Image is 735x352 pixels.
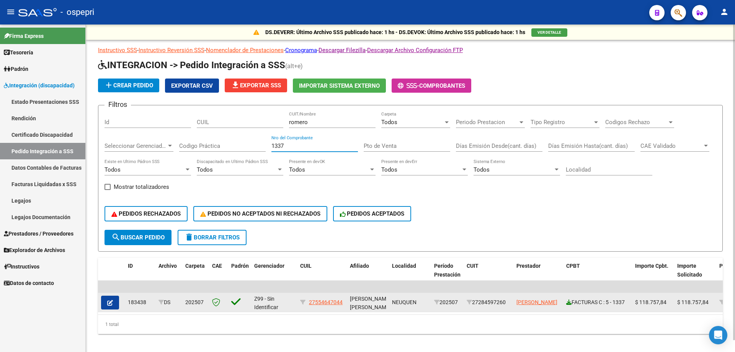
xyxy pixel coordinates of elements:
[4,246,65,254] span: Explorador de Archivos
[285,47,317,54] a: Cronograma
[265,28,525,36] p: DS.DEVERR: Último Archivo SSS publicado hace: 1 hs - DS.DEVOK: Último Archivo SSS publicado hace:...
[677,299,709,305] span: $ 118.757,84
[333,206,412,221] button: PEDIDOS ACEPTADOS
[531,119,593,126] span: Tipo Registro
[158,298,179,307] div: DS
[4,65,28,73] span: Padrón
[285,62,303,70] span: (alt+e)
[566,298,629,307] div: FACTURAS C : 5 - 1337
[185,234,240,241] span: Borrar Filtros
[185,299,204,305] span: 202507
[299,82,380,89] span: Importar Sistema Externo
[105,166,121,173] span: Todos
[197,166,213,173] span: Todos
[566,263,580,269] span: CPBT
[155,258,182,291] datatable-header-cell: Archivo
[212,263,222,269] span: CAE
[185,263,205,269] span: Carpeta
[193,206,327,221] button: PEDIDOS NO ACEPTADOS NI RECHAZADOS
[513,258,563,291] datatable-header-cell: Prestador
[4,229,73,238] span: Prestadores / Proveedores
[60,4,94,21] span: - ospepri
[171,82,213,89] span: Exportar CSV
[105,230,171,245] button: Buscar Pedido
[178,230,247,245] button: Borrar Filtros
[111,232,121,242] mat-icon: search
[128,298,152,307] div: 183438
[350,296,391,328] span: [PERSON_NAME] [PERSON_NAME] [PERSON_NAME] , -
[434,298,461,307] div: 202507
[419,82,465,89] span: Comprobantes
[165,79,219,93] button: Exportar CSV
[340,210,405,217] span: PEDIDOS ACEPTADOS
[158,263,177,269] span: Archivo
[434,263,461,278] span: Período Prestación
[516,299,557,305] span: [PERSON_NAME]
[289,166,305,173] span: Todos
[537,30,561,34] span: VER DETALLE
[104,80,113,90] mat-icon: add
[297,258,347,291] datatable-header-cell: CUIL
[4,48,33,57] span: Tesorería
[677,263,702,278] span: Importe Solicitado
[318,47,366,54] a: Descargar Filezilla
[231,80,240,90] mat-icon: file_download
[381,166,397,173] span: Todos
[228,258,251,291] datatable-header-cell: Padrón
[709,326,727,344] div: Open Intercom Messenger
[350,263,369,269] span: Afiliado
[182,258,209,291] datatable-header-cell: Carpeta
[98,47,137,54] a: Instructivo SSS
[104,82,153,89] span: Crear Pedido
[4,262,39,271] span: Instructivos
[516,263,541,269] span: Prestador
[389,258,431,291] datatable-header-cell: Localidad
[720,7,729,16] mat-icon: person
[367,47,463,54] a: Descargar Archivo Configuración FTP
[105,142,167,149] span: Seleccionar Gerenciador
[293,79,386,93] button: Importar Sistema Externo
[398,82,419,89] span: -
[231,263,249,269] span: Padrón
[6,7,15,16] mat-icon: menu
[632,258,674,291] datatable-header-cell: Importe Cpbt.
[674,258,716,291] datatable-header-cell: Importe Solicitado
[98,315,723,334] div: 1 total
[139,47,204,54] a: Instructivo Reversión SSS
[4,81,75,90] span: Integración (discapacidad)
[4,279,54,287] span: Datos de contacto
[392,79,471,93] button: -Comprobantes
[225,79,287,92] button: Exportar SSS
[111,234,165,241] span: Buscar Pedido
[467,263,479,269] span: CUIT
[431,258,464,291] datatable-header-cell: Período Prestación
[381,119,397,126] span: Todos
[563,258,632,291] datatable-header-cell: CPBT
[300,263,312,269] span: CUIL
[128,263,133,269] span: ID
[392,299,416,305] span: NEUQUEN
[98,60,285,70] span: INTEGRACION -> Pedido Integración a SSS
[531,28,567,37] button: VER DETALLE
[105,99,131,110] h3: Filtros
[467,298,510,307] div: 27284597260
[640,142,702,149] span: CAE Validado
[474,166,490,173] span: Todos
[98,46,723,54] p: - - - - -
[464,258,513,291] datatable-header-cell: CUIT
[251,258,297,291] datatable-header-cell: Gerenciador
[114,182,169,192] span: Mostrar totalizadores
[635,263,668,269] span: Importe Cpbt.
[392,263,416,269] span: Localidad
[105,206,188,221] button: PEDIDOS RECHAZADOS
[456,119,518,126] span: Periodo Prestacion
[185,232,194,242] mat-icon: delete
[605,119,667,126] span: Codigos Rechazo
[254,296,278,311] span: Z99 - Sin Identificar
[4,32,44,40] span: Firma Express
[111,210,181,217] span: PEDIDOS RECHAZADOS
[200,210,320,217] span: PEDIDOS NO ACEPTADOS NI RECHAZADOS
[125,258,155,291] datatable-header-cell: ID
[209,258,228,291] datatable-header-cell: CAE
[635,299,666,305] span: $ 118.757,84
